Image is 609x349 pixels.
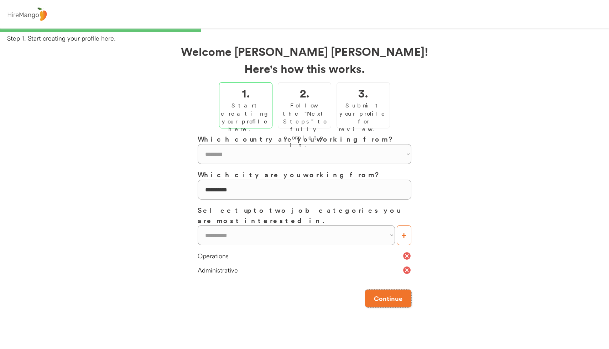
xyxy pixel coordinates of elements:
[198,266,402,275] div: Administrative
[198,134,411,144] h3: Which country are you working from?
[198,169,411,180] h3: Which city are you working from?
[5,6,49,23] img: logo%20-%20hiremango%20gray.png
[181,43,428,77] h2: Welcome [PERSON_NAME] [PERSON_NAME]! Here's how this works.
[1,28,608,32] div: 33%
[242,84,250,101] h2: 1.
[198,205,411,225] h3: Select up to two job categories you are most interested in.
[198,252,402,260] div: Operations
[397,225,411,245] button: +
[339,101,388,133] div: Submit your profile for review.
[402,252,411,260] button: cancel
[7,34,609,43] div: Step 1. Start creating your profile here.
[280,101,329,149] div: Follow the "Next Steps" to fully complete it.
[358,84,368,101] h2: 3.
[300,84,309,101] h2: 2.
[365,290,411,307] button: Continue
[402,266,411,275] button: cancel
[221,101,271,133] div: Start creating your profile here.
